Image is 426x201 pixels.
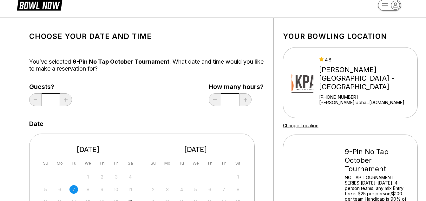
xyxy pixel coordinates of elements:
[29,32,264,41] h1: Choose your Date and time
[149,185,158,194] div: Not available Sunday, November 2nd, 2025
[84,159,92,167] div: We
[234,185,242,194] div: Not available Saturday, November 8th, 2025
[163,185,172,194] div: Not available Monday, November 3rd, 2025
[292,59,314,106] img: Kingpin's Alley - South Glens Falls
[206,185,214,194] div: Not available Thursday, November 6th, 2025
[73,58,169,65] span: 9-Pin No Tap October Tournament
[56,159,64,167] div: Mo
[69,185,78,194] div: Not available Tuesday, October 7th, 2025
[112,173,121,181] div: Not available Friday, October 3rd, 2025
[345,148,409,173] div: 9-Pin No Tap October Tournament
[98,185,106,194] div: Not available Thursday, October 9th, 2025
[112,159,121,167] div: Fr
[56,185,64,194] div: Not available Monday, October 6th, 2025
[84,173,92,181] div: Not available Wednesday, October 1st, 2025
[98,173,106,181] div: Not available Thursday, October 2nd, 2025
[191,185,200,194] div: Not available Wednesday, November 5th, 2025
[126,185,134,194] div: Not available Saturday, October 11th, 2025
[84,185,92,194] div: Not available Wednesday, October 8th, 2025
[206,159,214,167] div: Th
[209,83,264,90] label: How many hours?
[29,120,43,127] label: Date
[283,123,318,128] a: Change Location
[39,145,137,154] div: [DATE]
[147,145,245,154] div: [DATE]
[220,159,228,167] div: Fr
[319,66,415,91] div: [PERSON_NAME][GEOGRAPHIC_DATA] - [GEOGRAPHIC_DATA]
[319,100,415,105] a: [PERSON_NAME].boha...[DOMAIN_NAME]
[191,159,200,167] div: We
[177,159,186,167] div: Tu
[98,159,106,167] div: Th
[126,159,134,167] div: Sa
[112,185,121,194] div: Not available Friday, October 10th, 2025
[177,185,186,194] div: Not available Tuesday, November 4th, 2025
[234,159,242,167] div: Sa
[220,185,228,194] div: Not available Friday, November 7th, 2025
[319,94,415,100] div: [PHONE_NUMBER]
[29,83,72,90] label: Guests?
[163,159,172,167] div: Mo
[319,57,415,62] div: 4.8
[149,159,158,167] div: Su
[283,32,418,41] h1: Your bowling location
[41,159,50,167] div: Su
[234,173,242,181] div: Not available Saturday, November 1st, 2025
[69,159,78,167] div: Tu
[29,58,264,72] div: You’ve selected ! What date and time would you like to make a reservation for?
[41,185,50,194] div: Not available Sunday, October 5th, 2025
[126,173,134,181] div: Not available Saturday, October 4th, 2025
